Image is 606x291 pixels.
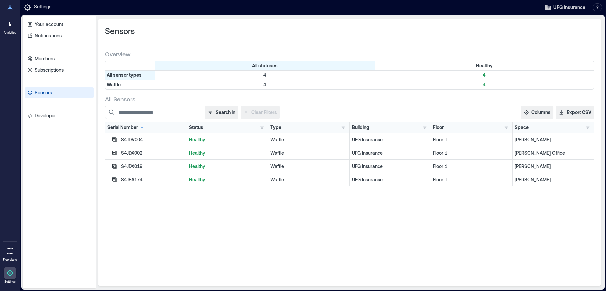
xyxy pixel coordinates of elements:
a: Subscriptions [25,65,94,75]
a: Your account [25,19,94,30]
div: Waffle [270,176,348,183]
a: Sensors [25,87,94,98]
div: Waffle [270,163,348,170]
p: UFG Insurance [352,136,429,143]
p: Floor 1 [433,136,510,143]
button: Columns [521,106,553,119]
p: Healthy [189,176,266,183]
p: UFG Insurance [352,163,429,170]
div: S4JEA174 [121,176,185,183]
button: Search in [205,106,238,119]
div: All statuses [155,61,375,70]
p: Healthy [189,136,266,143]
button: UFG Insurance [543,2,587,13]
p: 4 [157,81,373,88]
div: Space [515,124,529,131]
p: [PERSON_NAME] [515,176,592,183]
div: Waffle [270,136,348,143]
div: Floor [433,124,444,131]
div: Status [189,124,203,131]
button: Clear Filters [241,106,280,119]
p: Healthy [189,163,266,170]
p: UFG Insurance [352,176,429,183]
p: 4 [376,72,593,78]
div: Building [352,124,369,131]
div: Filter by Type: Waffle & Status: Healthy [375,80,594,89]
p: Sensors [35,89,52,96]
a: Notifications [25,30,94,41]
p: UFG Insurance [352,150,429,156]
a: Floorplans [1,243,19,264]
p: Floor 1 [433,176,510,183]
p: Floor 1 [433,150,510,156]
p: Settings [4,280,16,284]
a: Members [25,53,94,64]
p: Analytics [4,31,16,35]
div: Serial Number [107,124,145,131]
div: All sensor types [105,71,155,80]
span: Sensors [105,26,135,36]
a: Analytics [2,16,18,37]
p: Developer [35,112,56,119]
p: Settings [34,3,51,11]
p: [PERSON_NAME] Office [515,150,592,156]
p: 4 [376,81,593,88]
div: S4JDV004 [121,136,185,143]
a: Developer [25,110,94,121]
span: All Sensors [105,95,135,103]
button: Export CSV [556,106,594,119]
div: Filter by Status: Healthy [375,61,594,70]
p: [PERSON_NAME] [515,136,592,143]
p: Subscriptions [35,67,64,73]
p: 4 [157,72,373,78]
p: [PERSON_NAME] [515,163,592,170]
p: Healthy [189,150,266,156]
p: Notifications [35,32,62,39]
div: Filter by Type: Waffle [105,80,155,89]
p: Floor 1 [433,163,510,170]
p: Members [35,55,55,62]
a: Settings [2,265,18,286]
p: Your account [35,21,63,28]
p: Floorplans [3,258,17,262]
span: UFG Insurance [553,4,585,11]
div: S4JDX002 [121,150,185,156]
div: S4JDX019 [121,163,185,170]
div: Waffle [270,150,348,156]
div: Type [270,124,281,131]
span: Overview [105,50,130,58]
